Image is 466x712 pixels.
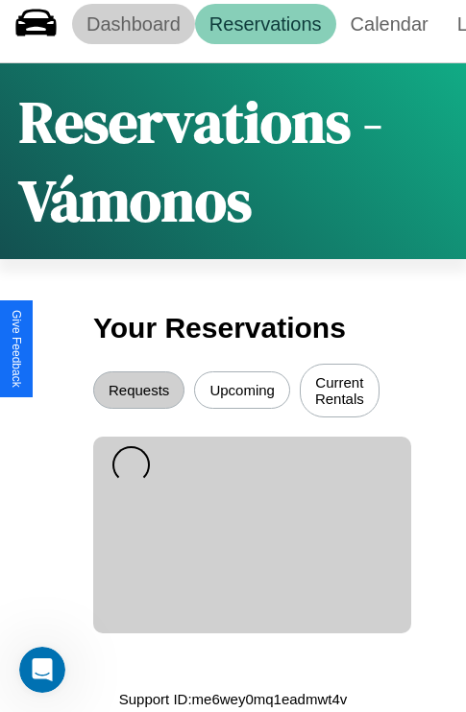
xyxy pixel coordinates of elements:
[19,83,447,240] h1: Reservations - Vámonos
[300,364,380,417] button: Current Rentals
[72,4,195,44] a: Dashboard
[119,686,348,712] p: Support ID: me6wey0mq1eadmwt4v
[194,371,290,409] button: Upcoming
[19,647,65,693] iframe: Intercom live chat
[195,4,336,44] a: Reservations
[93,371,184,409] button: Requests
[336,4,443,44] a: Calendar
[10,310,23,388] div: Give Feedback
[93,302,373,354] h3: Your Reservations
